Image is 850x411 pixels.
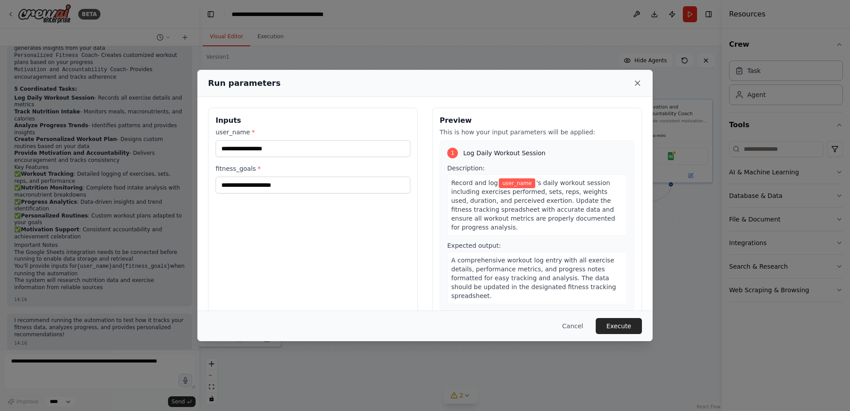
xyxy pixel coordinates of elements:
span: A comprehensive workout log entry with all exercise details, performance metrics, and progress no... [451,257,616,299]
h3: Preview [440,115,634,126]
label: fitness_goals [216,164,410,173]
span: Variable: user_name [499,178,535,188]
span: Expected output: [447,242,501,249]
h2: Run parameters [208,77,281,89]
span: Log Daily Workout Session [463,149,545,157]
button: Cancel [555,318,590,334]
span: Record and log [451,179,498,186]
label: user_name [216,128,410,137]
h3: Inputs [216,115,410,126]
button: Execute [596,318,642,334]
span: Description: [447,165,485,172]
p: This is how your input parameters will be applied: [440,128,634,137]
div: 1 [447,148,458,158]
